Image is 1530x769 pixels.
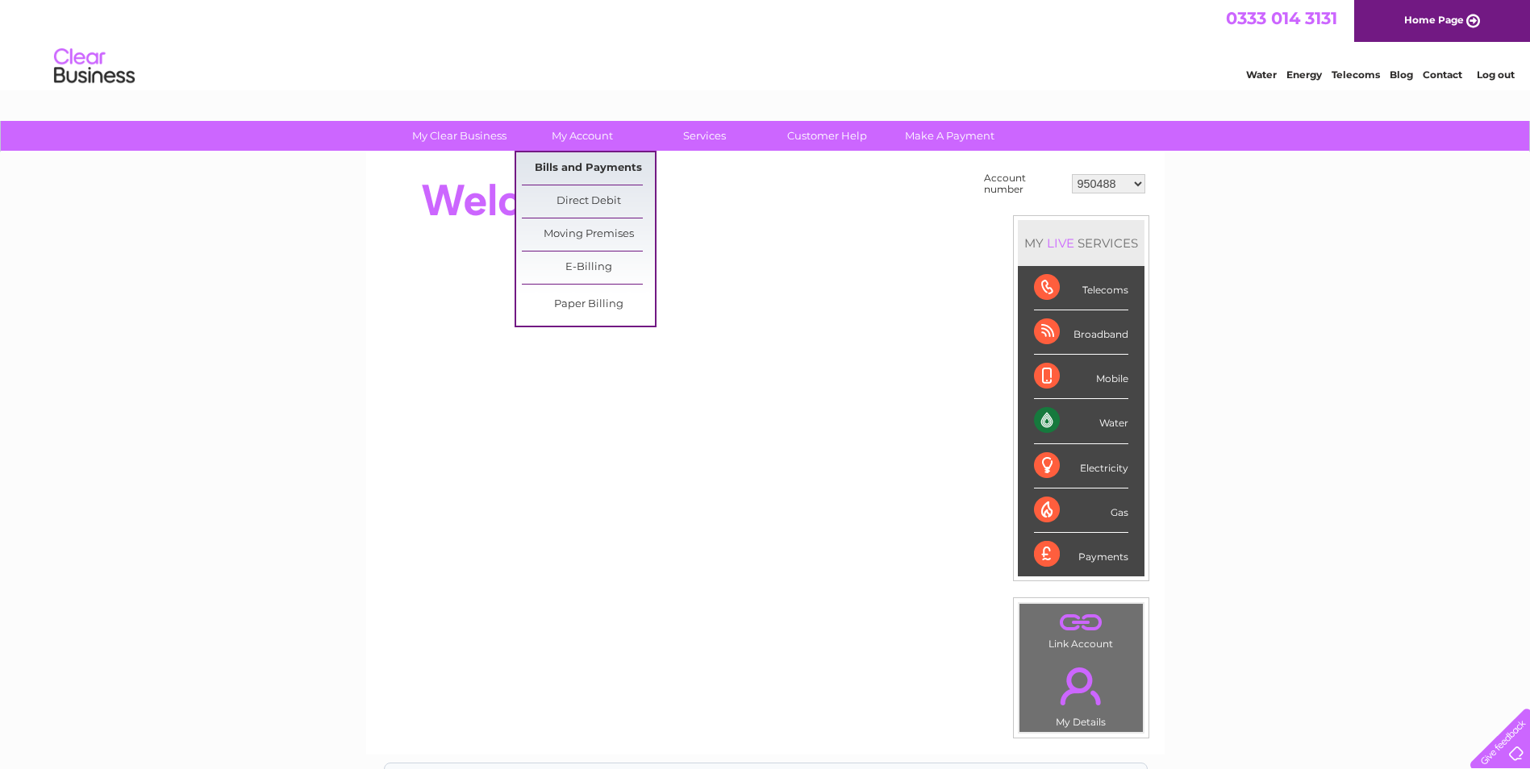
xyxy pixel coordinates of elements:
[522,152,655,185] a: Bills and Payments
[1423,69,1462,81] a: Contact
[883,121,1016,151] a: Make A Payment
[53,42,135,91] img: logo.png
[515,121,648,151] a: My Account
[1034,444,1128,488] div: Electricity
[1034,533,1128,576] div: Payments
[1332,69,1380,81] a: Telecoms
[980,168,1068,199] td: Account number
[1019,603,1144,654] td: Link Account
[1034,488,1128,533] div: Gas
[761,121,894,151] a: Customer Help
[385,9,1147,78] div: Clear Business is a trading name of Verastar Limited (registered in [GEOGRAPHIC_DATA] No. 3667643...
[1023,608,1139,636] a: .
[1018,220,1144,266] div: MY SERVICES
[1034,399,1128,443] div: Water
[393,121,526,151] a: My Clear Business
[522,289,655,321] a: Paper Billing
[1286,69,1322,81] a: Energy
[1019,654,1144,733] td: My Details
[522,251,655,284] a: E-Billing
[1390,69,1413,81] a: Blog
[1044,235,1078,251] div: LIVE
[1034,310,1128,355] div: Broadband
[1023,658,1139,714] a: .
[1034,355,1128,399] div: Mobile
[522,218,655,251] a: Moving Premises
[1226,8,1337,28] a: 0333 014 3131
[1477,69,1515,81] a: Log out
[638,121,771,151] a: Services
[1246,69,1277,81] a: Water
[522,185,655,218] a: Direct Debit
[1034,266,1128,310] div: Telecoms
